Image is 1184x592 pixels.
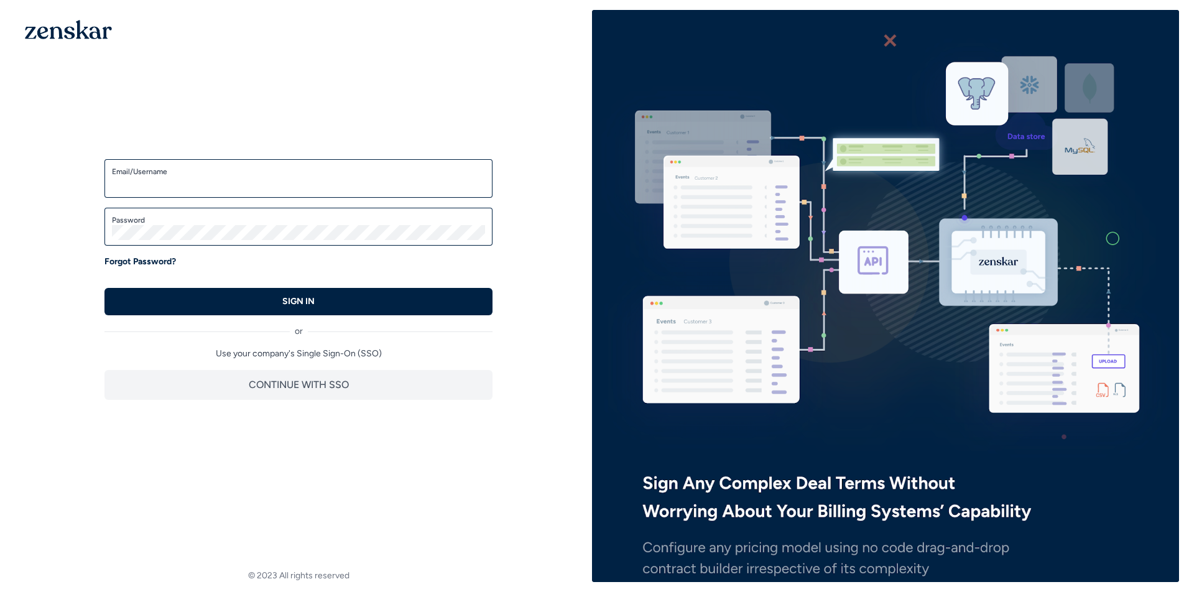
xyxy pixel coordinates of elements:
[104,315,493,338] div: or
[25,20,112,39] img: 1OGAJ2xQqyY4LXKgY66KYq0eOWRCkrZdAb3gUhuVAqdWPZE9SRJmCz+oDMSn4zDLXe31Ii730ItAGKgCKgCCgCikA4Av8PJUP...
[282,295,315,308] p: SIGN IN
[112,167,485,177] label: Email/Username
[112,215,485,225] label: Password
[104,288,493,315] button: SIGN IN
[104,256,176,268] a: Forgot Password?
[104,348,493,360] p: Use your company's Single Sign-On (SSO)
[5,570,592,582] footer: © 2023 All rights reserved
[104,370,493,400] button: CONTINUE WITH SSO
